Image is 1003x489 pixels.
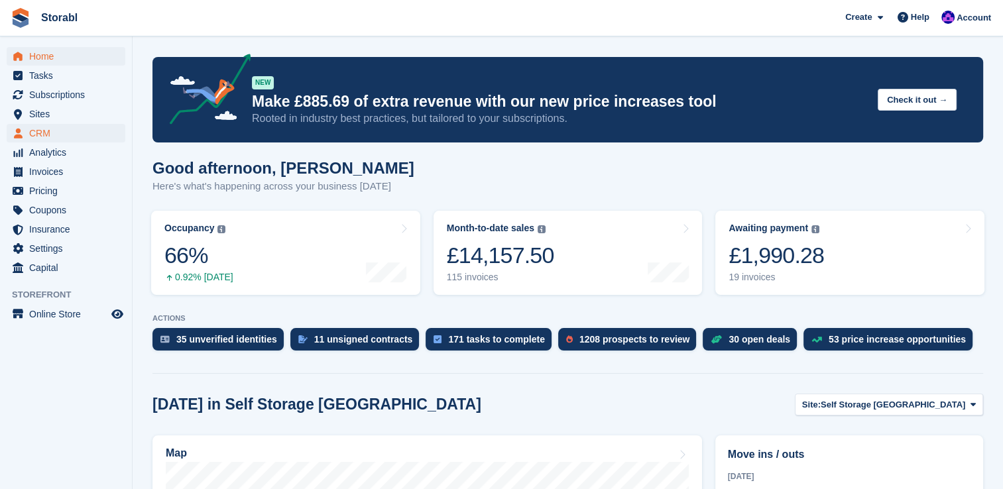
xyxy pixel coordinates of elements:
[152,179,414,194] p: Here's what's happening across your business [DATE]
[434,211,703,295] a: Month-to-date sales £14,157.50 115 invoices
[7,143,125,162] a: menu
[152,159,414,177] h1: Good afternoon, [PERSON_NAME]
[911,11,929,24] span: Help
[12,288,132,301] span: Storefront
[558,328,703,357] a: 1208 prospects to review
[538,225,546,233] img: icon-info-grey-7440780725fd019a000dd9b08b2336e03edf1995a4989e88bcd33f0948082b44.svg
[447,272,554,283] div: 115 invoices
[11,8,30,28] img: stora-icon-8386f47178a22dfd0bd8f6a31ec36ba5ce8667c1dd55bd0f319d3a0aa187defe.svg
[795,394,983,415] button: Site: Self Storage [GEOGRAPHIC_DATA]
[448,334,545,345] div: 171 tasks to complete
[29,305,109,323] span: Online Store
[821,398,965,411] span: Self Storage [GEOGRAPHIC_DATA]
[811,337,822,343] img: price_increase_opportunities-93ffe204e8149a01c8c9dc8f82e8f89637d9d84a8eef4429ea346261dce0b2c0.svg
[29,85,109,104] span: Subscriptions
[957,11,991,25] span: Account
[878,89,957,111] button: Check it out →
[7,47,125,66] a: menu
[829,334,966,345] div: 53 price increase opportunities
[166,447,187,459] h2: Map
[711,335,722,344] img: deal-1b604bf984904fb50ccaf53a9ad4b4a5d6e5aea283cecdc64d6e3604feb123c2.svg
[728,470,971,482] div: [DATE]
[29,66,109,85] span: Tasks
[217,225,225,233] img: icon-info-grey-7440780725fd019a000dd9b08b2336e03edf1995a4989e88bcd33f0948082b44.svg
[447,242,554,269] div: £14,157.50
[176,334,277,345] div: 35 unverified identities
[29,201,109,219] span: Coupons
[729,272,824,283] div: 19 invoices
[109,306,125,322] a: Preview store
[290,328,426,357] a: 11 unsigned contracts
[729,334,790,345] div: 30 open deals
[7,305,125,323] a: menu
[7,182,125,200] a: menu
[164,242,233,269] div: 66%
[29,182,109,200] span: Pricing
[434,335,442,343] img: task-75834270c22a3079a89374b754ae025e5fb1db73e45f91037f5363f120a921f8.svg
[7,85,125,104] a: menu
[845,11,872,24] span: Create
[728,447,971,462] h2: Move ins / outs
[29,143,109,162] span: Analytics
[29,47,109,66] span: Home
[811,225,819,233] img: icon-info-grey-7440780725fd019a000dd9b08b2336e03edf1995a4989e88bcd33f0948082b44.svg
[164,223,214,234] div: Occupancy
[579,334,690,345] div: 1208 prospects to review
[447,223,534,234] div: Month-to-date sales
[941,11,955,24] img: Bailey Hunt
[29,239,109,258] span: Settings
[252,111,867,126] p: Rooted in industry best practices, but tailored to your subscriptions.
[566,335,573,343] img: prospect-51fa495bee0391a8d652442698ab0144808aea92771e9ea1ae160a38d050c398.svg
[29,258,109,277] span: Capital
[715,211,984,295] a: Awaiting payment £1,990.28 19 invoices
[729,242,824,269] div: £1,990.28
[7,124,125,142] a: menu
[152,314,983,323] p: ACTIONS
[152,396,481,413] h2: [DATE] in Self Storage [GEOGRAPHIC_DATA]
[158,54,251,129] img: price-adjustments-announcement-icon-8257ccfd72463d97f412b2fc003d46551f7dbcb40ab6d574587a9cd5c0d94...
[7,162,125,181] a: menu
[160,335,170,343] img: verify_identity-adf6edd0f0f0b5bbfe63781bf79b02c33cf7c696d77639b501bdc392416b5a36.svg
[29,105,109,123] span: Sites
[314,334,413,345] div: 11 unsigned contracts
[252,92,867,111] p: Make £885.69 of extra revenue with our new price increases tool
[152,328,290,357] a: 35 unverified identities
[7,220,125,239] a: menu
[7,105,125,123] a: menu
[29,124,109,142] span: CRM
[29,220,109,239] span: Insurance
[298,335,308,343] img: contract_signature_icon-13c848040528278c33f63329250d36e43548de30e8caae1d1a13099fd9432cc5.svg
[7,201,125,219] a: menu
[426,328,558,357] a: 171 tasks to complete
[29,162,109,181] span: Invoices
[36,7,83,28] a: Storabl
[7,239,125,258] a: menu
[703,328,803,357] a: 30 open deals
[7,66,125,85] a: menu
[151,211,420,295] a: Occupancy 66% 0.92% [DATE]
[252,76,274,89] div: NEW
[7,258,125,277] a: menu
[802,398,821,411] span: Site:
[164,272,233,283] div: 0.92% [DATE]
[803,328,979,357] a: 53 price increase opportunities
[729,223,808,234] div: Awaiting payment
